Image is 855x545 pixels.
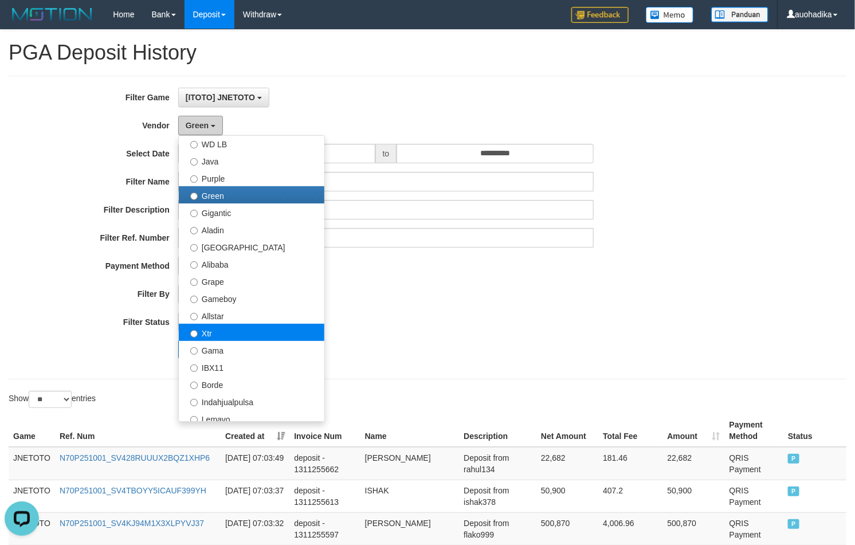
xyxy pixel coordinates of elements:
[289,512,360,545] td: deposit - 1311255597
[221,480,289,512] td: [DATE] 07:03:37
[9,480,55,512] td: JNETOTO
[178,88,269,107] button: [ITOTO] JNETOTO
[788,487,799,496] span: PAID
[179,358,324,375] label: IBX11
[190,227,198,234] input: Aladin
[190,330,198,338] input: Xtr
[179,341,324,358] label: Gama
[190,244,198,252] input: [GEOGRAPHIC_DATA]
[186,121,209,130] span: Green
[179,203,324,221] label: Gigantic
[571,7,629,23] img: Feedback.jpg
[598,447,662,480] td: 181.46
[360,480,460,512] td: ISHAK
[55,414,221,447] th: Ref. Num
[60,453,210,462] a: N70P251001_SV428RUUUX2BQZ1XHP6
[289,480,360,512] td: deposit - 1311255613
[663,447,725,480] td: 22,682
[725,480,784,512] td: QRIS Payment
[289,447,360,480] td: deposit - 1311255662
[179,169,324,186] label: Purple
[788,454,799,464] span: PAID
[190,193,198,200] input: Green
[179,255,324,272] label: Alibaba
[459,447,536,480] td: Deposit from rahul134
[179,324,324,341] label: Xtr
[663,414,725,447] th: Amount: activate to sort column ascending
[725,512,784,545] td: QRIS Payment
[221,447,289,480] td: [DATE] 07:03:49
[179,272,324,289] label: Grape
[459,414,536,447] th: Description
[190,158,198,166] input: Java
[459,512,536,545] td: Deposit from flako999
[190,210,198,217] input: Gigantic
[186,93,255,102] span: [ITOTO] JNETOTO
[178,116,223,135] button: Green
[536,480,598,512] td: 50,900
[60,519,204,528] a: N70P251001_SV4KJ94M1X3XLPYVJ37
[725,447,784,480] td: QRIS Payment
[190,296,198,303] input: Gameboy
[9,414,55,447] th: Game
[190,382,198,389] input: Borde
[459,480,536,512] td: Deposit from ishak378
[190,347,198,355] input: Gama
[663,480,725,512] td: 50,900
[190,313,198,320] input: Allstar
[646,7,694,23] img: Button%20Memo.svg
[179,307,324,324] label: Allstar
[190,399,198,406] input: Indahjualpulsa
[360,512,460,545] td: [PERSON_NAME]
[5,5,39,39] button: Open LiveChat chat widget
[9,391,96,408] label: Show entries
[190,416,198,424] input: Lemavo
[360,447,460,480] td: [PERSON_NAME]
[221,414,289,447] th: Created at: activate to sort column ascending
[29,391,72,408] select: Showentries
[60,486,206,495] a: N70P251001_SV4TBOYY5ICAUF399YH
[179,221,324,238] label: Aladin
[190,261,198,269] input: Alibaba
[711,7,768,22] img: panduan.png
[179,393,324,410] label: Indahjualpulsa
[598,480,662,512] td: 407.2
[190,141,198,148] input: WD LB
[190,364,198,372] input: IBX11
[598,414,662,447] th: Total Fee
[9,41,846,64] h1: PGA Deposit History
[536,512,598,545] td: 500,870
[663,512,725,545] td: 500,870
[783,414,846,447] th: Status
[179,410,324,427] label: Lemavo
[788,519,799,529] span: PAID
[598,512,662,545] td: 4,006.96
[375,144,397,163] span: to
[190,175,198,183] input: Purple
[221,512,289,545] td: [DATE] 07:03:32
[179,135,324,152] label: WD LB
[536,447,598,480] td: 22,682
[179,186,324,203] label: Green
[9,6,96,23] img: MOTION_logo.png
[179,375,324,393] label: Borde
[179,289,324,307] label: Gameboy
[9,447,55,480] td: JNETOTO
[289,414,360,447] th: Invoice Num
[190,279,198,286] input: Grape
[536,414,598,447] th: Net Amount
[360,414,460,447] th: Name
[725,414,784,447] th: Payment Method
[179,152,324,169] label: Java
[179,238,324,255] label: [GEOGRAPHIC_DATA]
